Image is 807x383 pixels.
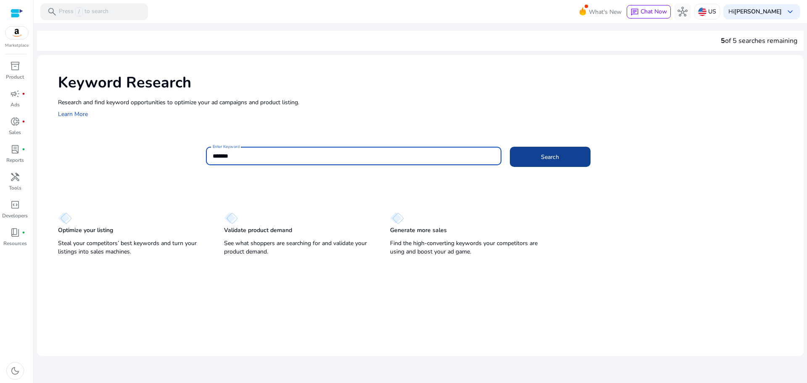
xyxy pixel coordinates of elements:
span: handyman [10,172,20,182]
span: lab_profile [10,144,20,154]
button: Search [510,147,591,167]
p: Tools [9,184,21,192]
p: Ads [11,101,20,108]
span: search [47,7,57,17]
span: hub [678,7,688,17]
p: Research and find keyword opportunities to optimize your ad campaigns and product listing. [58,98,795,107]
p: Resources [3,240,27,247]
h1: Keyword Research [58,74,795,92]
p: Generate more sales [390,226,447,235]
p: Steal your competitors’ best keywords and turn your listings into sales machines. [58,239,207,256]
span: keyboard_arrow_down [785,7,795,17]
span: code_blocks [10,200,20,210]
span: Chat Now [641,8,667,16]
p: Validate product demand [224,226,292,235]
span: donut_small [10,116,20,127]
span: / [75,7,83,16]
p: Optimize your listing [58,226,113,235]
p: US [708,4,716,19]
img: diamond.svg [58,212,72,224]
button: chatChat Now [627,5,671,18]
img: diamond.svg [390,212,404,224]
img: diamond.svg [224,212,238,224]
p: Press to search [59,7,108,16]
p: Reports [6,156,24,164]
span: 5 [721,36,725,45]
b: [PERSON_NAME] [734,8,782,16]
span: dark_mode [10,366,20,376]
p: Product [6,73,24,81]
span: campaign [10,89,20,99]
p: See what shoppers are searching for and validate your product demand. [224,239,373,256]
span: chat [630,8,639,16]
button: hub [674,3,691,20]
p: Sales [9,129,21,136]
span: What's New [589,5,622,19]
span: fiber_manual_record [22,120,25,123]
a: Learn More [58,110,88,118]
span: fiber_manual_record [22,148,25,151]
div: of 5 searches remaining [721,36,797,46]
span: book_4 [10,227,20,238]
p: Hi [728,9,782,15]
img: amazon.svg [5,26,28,39]
p: Find the high-converting keywords your competitors are using and boost your ad game. [390,239,539,256]
span: fiber_manual_record [22,92,25,95]
span: inventory_2 [10,61,20,71]
p: Marketplace [5,42,29,49]
span: Search [541,153,559,161]
p: Developers [2,212,28,219]
mat-label: Enter Keyword [213,144,240,150]
img: us.svg [698,8,707,16]
span: fiber_manual_record [22,231,25,234]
